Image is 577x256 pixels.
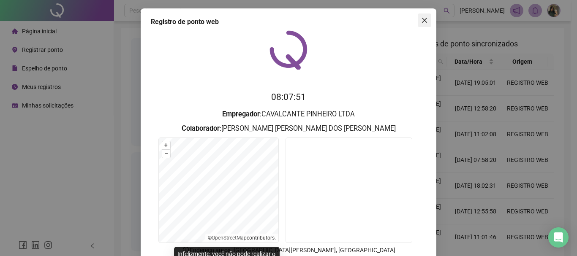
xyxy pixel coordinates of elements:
[151,245,426,255] p: Endereço aprox. : [GEOGRAPHIC_DATA][PERSON_NAME], [GEOGRAPHIC_DATA]
[208,235,276,241] li: © contributors.
[269,30,308,70] img: QRPoint
[151,109,426,120] h3: : CAVALCANTE PINHEIRO LTDA
[418,13,431,27] button: Close
[182,246,190,253] span: info-circle
[151,123,426,134] h3: : [PERSON_NAME] [PERSON_NAME] DOS [PERSON_NAME]
[162,141,170,149] button: +
[162,150,170,158] button: –
[222,110,260,118] strong: Empregador
[271,92,306,102] time: 08:07:51
[212,235,247,241] a: OpenStreetMap
[421,17,428,24] span: close
[182,124,220,132] strong: Colaborador
[548,227,569,248] div: Open Intercom Messenger
[151,17,426,27] div: Registro de ponto web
